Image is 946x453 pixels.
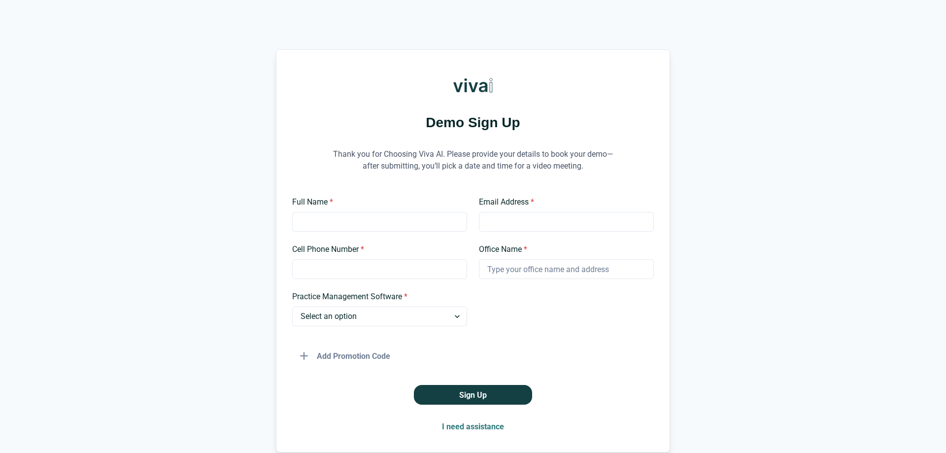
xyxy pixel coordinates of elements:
label: Practice Management Software [292,291,461,303]
label: Cell Phone Number [292,244,461,255]
img: Viva AI Logo [453,66,493,105]
input: Type your office name and address [479,259,654,279]
button: I need assistance [434,417,512,436]
p: Thank you for Choosing Viva AI. Please provide your details to book your demo—after submitting, y... [325,136,621,184]
label: Full Name [292,196,461,208]
label: Office Name [479,244,648,255]
h1: Demo Sign Up [292,113,654,132]
button: Sign Up [414,385,532,405]
button: Add Promotion Code [292,346,398,366]
label: Email Address [479,196,648,208]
